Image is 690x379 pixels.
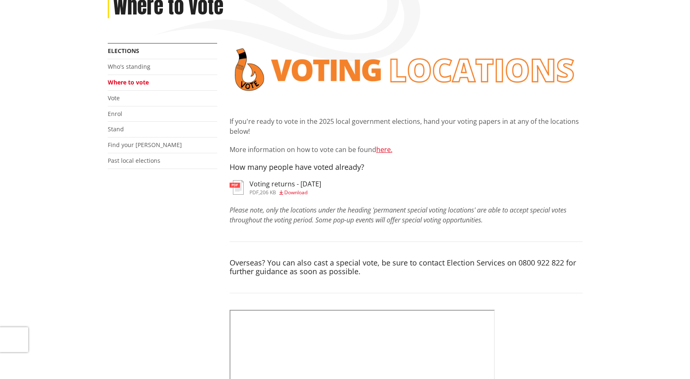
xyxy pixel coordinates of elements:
[376,145,392,154] a: here.
[108,63,150,70] a: Who's standing
[108,78,149,86] a: Where to vote
[284,189,307,196] span: Download
[230,180,244,195] img: document-pdf.svg
[230,145,583,154] p: More information on how to vote can be found
[230,205,567,225] em: Please note, only the locations under the heading 'permanent special voting locations' are able t...
[260,189,276,196] span: 206 KB
[230,180,321,195] a: Voting returns - [DATE] pdf,206 KB Download
[249,180,321,188] h3: Voting returns - [DATE]
[249,190,321,195] div: ,
[230,258,583,276] h4: Overseas? You can also cast a special vote, be sure to contact Election Services on 0800 922 822 ...
[230,43,583,96] img: voting locations banner
[249,189,259,196] span: pdf
[108,125,124,133] a: Stand
[230,116,583,136] p: If you're ready to vote in the 2025 local government elections, hand your voting papers in at any...
[230,163,583,172] h4: How many people have voted already?
[108,141,182,149] a: Find your [PERSON_NAME]
[108,94,120,102] a: Vote
[108,157,160,164] a: Past local elections
[108,110,122,118] a: Enrol
[108,47,139,55] a: Elections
